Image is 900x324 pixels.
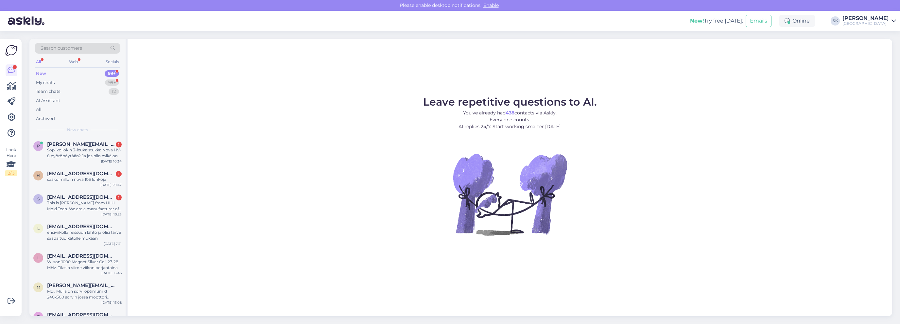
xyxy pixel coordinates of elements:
[101,271,122,276] div: [DATE] 13:46
[101,300,122,305] div: [DATE] 13:08
[35,58,42,66] div: All
[831,16,840,26] div: SK
[47,224,115,230] span: lacrits68@gmail.com
[36,97,60,104] div: AI Assistant
[842,21,889,26] div: [GEOGRAPHIC_DATA]
[47,147,122,159] div: Sopiiko jokin 3-leukaistukka Nova HV-8 pyöröpöytään? Ja jos niin mikä on sopivin koko? Tarviiko j...
[47,288,122,300] div: Moi. Mulla on sorvi optimum d 240x500 sorvin jossa moottori YCYS7144L 750W täytyisi saada uusi mo...
[116,171,122,177] div: 1
[451,135,569,253] img: No Chat active
[37,226,40,231] span: l
[47,282,115,288] span: marko.laitala@hotmail.com
[41,45,82,52] span: Search customers
[36,115,55,122] div: Archived
[36,70,46,77] div: New
[5,170,17,176] div: 2 / 3
[104,58,120,66] div: Socials
[746,15,771,27] button: Emails
[690,17,743,25] div: Try free [DATE]:
[47,171,115,177] span: heikkikuronen989@gmail.com
[36,88,60,95] div: Team chats
[842,16,896,26] a: [PERSON_NAME][GEOGRAPHIC_DATA]
[104,241,122,246] div: [DATE] 7:21
[116,142,122,147] div: 1
[36,106,42,113] div: All
[36,79,55,86] div: My chats
[37,255,40,260] span: l
[67,127,88,133] span: New chats
[47,194,115,200] span: serena@hlhmold.com
[105,70,119,77] div: 99+
[68,58,79,66] div: Web
[47,259,122,271] div: Wilson 1000 Magnet Silver Coil 27-28 MHz. Tilasin viime viikon perjantaina. Milloin toimitus? Ens...
[101,212,122,217] div: [DATE] 10:23
[779,15,815,27] div: Online
[5,147,17,176] div: Look Here
[47,141,115,147] span: peter.kohler@sensofusion.com
[47,177,122,182] div: saako milloin nova 105 lohkoja
[423,95,597,108] span: Leave repetitive questions to AI.
[37,314,40,319] span: t
[5,44,18,57] img: Askly Logo
[101,159,122,164] div: [DATE] 10:34
[47,230,122,241] div: ensiviikolla reissuun lähtö ja olisi tarve saada tuo katolle mukaan
[37,144,40,148] span: p
[37,196,40,201] span: s
[481,2,501,8] span: Enable
[109,88,119,95] div: 12
[47,200,122,212] div: This is [PERSON_NAME] from HLH Mold Tech. We are a manufacturer of prototypes, CNC machining in m...
[423,110,597,130] p: You’ve already had contacts via Askly. Every one counts. AI replies 24/7. Start working smarter [...
[116,195,122,200] div: 1
[105,79,119,86] div: 99+
[506,110,514,116] b: 438
[842,16,889,21] div: [PERSON_NAME]
[47,312,115,318] span: timppa.koski@kolumbus.fi
[37,173,40,178] span: h
[690,18,704,24] b: New!
[37,285,40,290] span: m
[100,182,122,187] div: [DATE] 20:47
[47,253,115,259] span: lacrits68@gmail.com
